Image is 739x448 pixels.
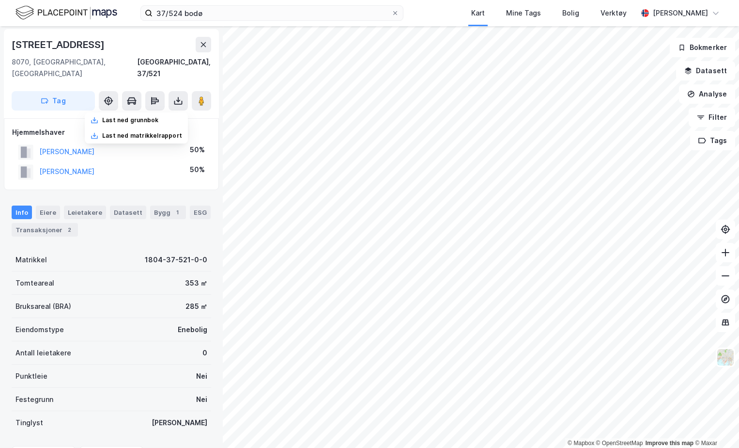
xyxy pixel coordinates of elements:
div: [GEOGRAPHIC_DATA], 37/521 [137,56,211,80]
div: 50% [190,144,205,156]
a: OpenStreetMap [596,440,643,447]
div: 8070, [GEOGRAPHIC_DATA], [GEOGRAPHIC_DATA] [12,56,137,80]
div: [PERSON_NAME] [152,417,207,429]
div: 50% [190,164,205,176]
div: Leietakere [64,206,106,219]
div: Punktleie [15,370,47,382]
img: Z [716,348,735,367]
input: Søk på adresse, matrikkel, gårdeiere, leietakere eller personer [153,6,391,20]
div: Last ned grunnbok [102,116,158,124]
div: Kart [471,7,485,19]
div: Nei [196,370,207,382]
div: 285 ㎡ [185,301,207,312]
button: Filter [689,108,735,127]
div: Antall leietakere [15,347,71,359]
div: Enebolig [178,324,207,336]
a: Mapbox [568,440,594,447]
div: 1804-37-521-0-0 [145,254,207,266]
div: [STREET_ADDRESS] [12,37,107,52]
div: Verktøy [600,7,627,19]
div: 1 [172,208,182,217]
div: 0 [202,347,207,359]
iframe: Chat Widget [691,401,739,448]
img: logo.f888ab2527a4732fd821a326f86c7f29.svg [15,4,117,21]
div: Last ned matrikkelrapport [102,132,182,140]
div: Eiendomstype [15,324,64,336]
div: Matrikkel [15,254,47,266]
div: ESG [190,206,211,219]
button: Bokmerker [670,38,735,57]
div: Kontrollprogram for chat [691,401,739,448]
button: Tag [12,91,95,111]
div: Nei [196,394,207,405]
div: Tinglyst [15,417,43,429]
div: Transaksjoner [12,223,78,237]
div: Mine Tags [506,7,541,19]
div: Datasett [110,206,146,219]
div: [PERSON_NAME] [653,7,708,19]
div: 2 [64,225,74,235]
div: Festegrunn [15,394,53,405]
div: Info [12,206,32,219]
div: Bolig [562,7,579,19]
div: 353 ㎡ [185,277,207,289]
div: Bruksareal (BRA) [15,301,71,312]
div: Eiere [36,206,60,219]
div: Bygg [150,206,186,219]
button: Datasett [676,61,735,80]
button: Tags [690,131,735,150]
a: Improve this map [646,440,693,447]
div: Tomteareal [15,277,54,289]
button: Analyse [679,84,735,104]
div: Hjemmelshaver [12,127,211,138]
